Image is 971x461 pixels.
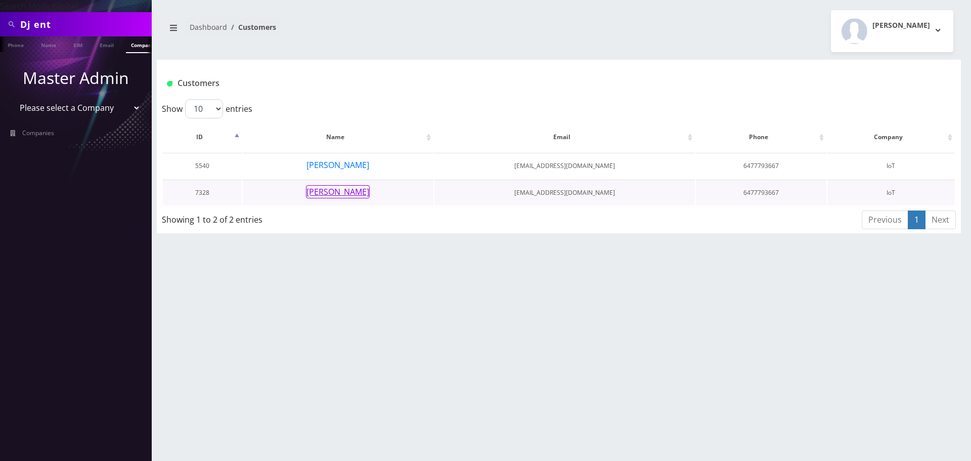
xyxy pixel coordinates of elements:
div: Showing 1 to 2 of 2 entries [162,209,485,226]
nav: breadcrumb [164,17,551,46]
td: IoT [827,180,955,205]
li: Customers [227,22,276,32]
select: Showentries [185,99,223,118]
th: Company: activate to sort column ascending [827,122,955,152]
th: Phone: activate to sort column ascending [696,122,826,152]
a: Phone [3,36,29,52]
td: [EMAIL_ADDRESS][DOMAIN_NAME] [434,180,695,205]
span: Companies [22,129,54,137]
a: Email [95,36,119,52]
label: Show entries [162,99,252,118]
th: Email: activate to sort column ascending [434,122,695,152]
td: 5540 [163,153,242,179]
button: [PERSON_NAME] [306,158,370,172]
th: Name: activate to sort column ascending [243,122,433,152]
h2: [PERSON_NAME] [872,21,930,30]
button: [PERSON_NAME] [306,185,370,198]
td: 7328 [163,180,242,205]
a: Company [126,36,160,53]
th: ID: activate to sort column descending [163,122,242,152]
h1: Customers [167,78,818,88]
input: Search All Companies [20,15,149,34]
a: Next [925,211,956,229]
a: Previous [862,211,908,229]
td: [EMAIL_ADDRESS][DOMAIN_NAME] [434,153,695,179]
a: 1 [908,211,925,229]
td: 6477793667 [696,153,826,179]
a: SIM [68,36,87,52]
a: Dashboard [190,22,227,32]
button: [PERSON_NAME] [831,10,953,52]
strong: Global [52,1,78,12]
td: IoT [827,153,955,179]
a: Name [36,36,61,52]
td: 6477793667 [696,180,826,205]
